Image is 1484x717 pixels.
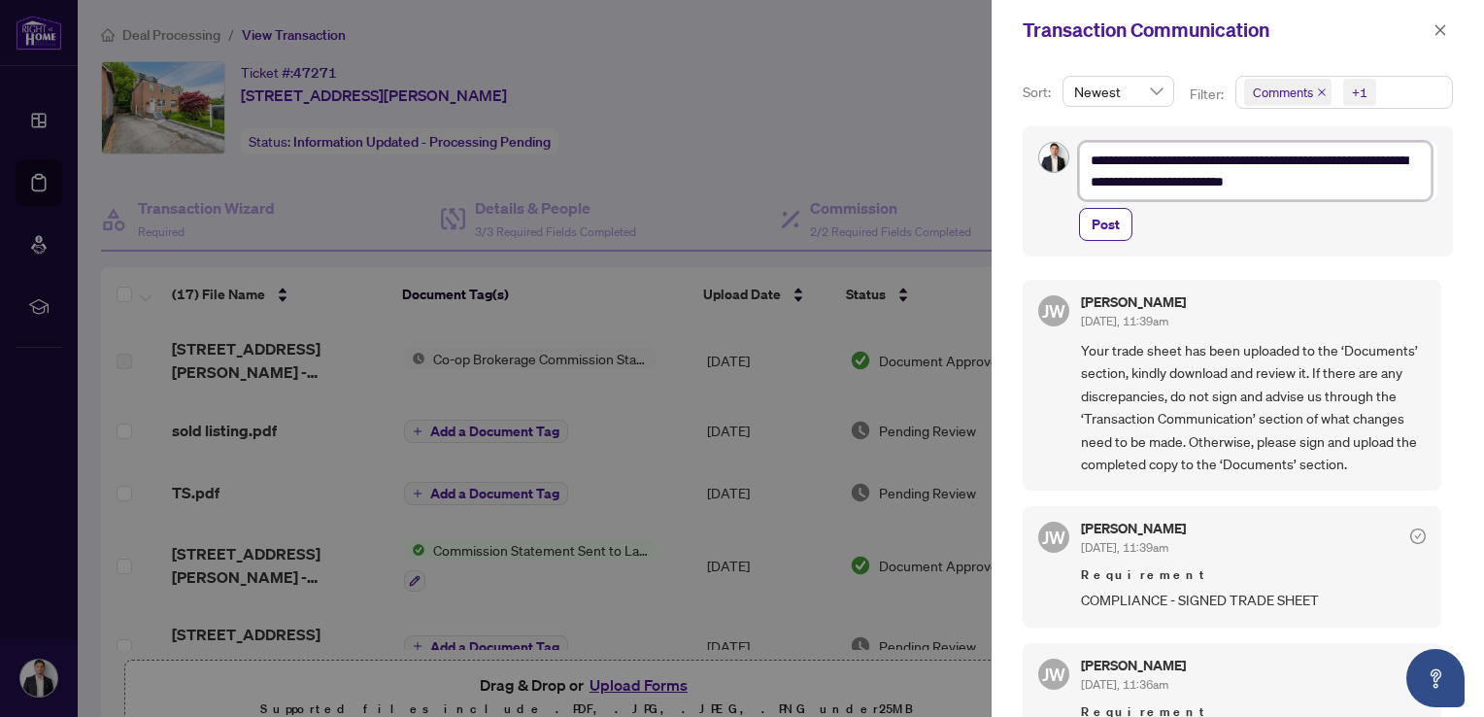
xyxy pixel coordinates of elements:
h5: [PERSON_NAME] [1081,295,1186,309]
span: close [1317,87,1327,97]
span: [DATE], 11:39am [1081,314,1168,328]
span: COMPLIANCE - SIGNED TRADE SHEET [1081,589,1426,611]
span: Comments [1244,79,1332,106]
span: Comments [1253,83,1313,102]
span: check-circle [1410,529,1426,544]
span: [DATE], 11:39am [1081,540,1168,555]
span: JW [1042,524,1065,551]
p: Sort: [1023,82,1055,103]
span: close [1433,23,1447,37]
span: JW [1042,661,1065,688]
span: Newest [1074,77,1163,106]
button: Open asap [1406,649,1465,707]
span: Post [1092,209,1120,240]
span: Requirement [1081,565,1426,585]
img: Profile Icon [1039,143,1068,172]
h5: [PERSON_NAME] [1081,659,1186,672]
span: JW [1042,297,1065,324]
div: +1 [1352,83,1367,102]
h5: [PERSON_NAME] [1081,522,1186,535]
span: Your trade sheet has been uploaded to the ‘Documents’ section, kindly download and review it. If ... [1081,339,1426,475]
p: Filter: [1190,84,1227,105]
button: Post [1079,208,1132,241]
span: [DATE], 11:36am [1081,677,1168,692]
div: Transaction Communication [1023,16,1428,45]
